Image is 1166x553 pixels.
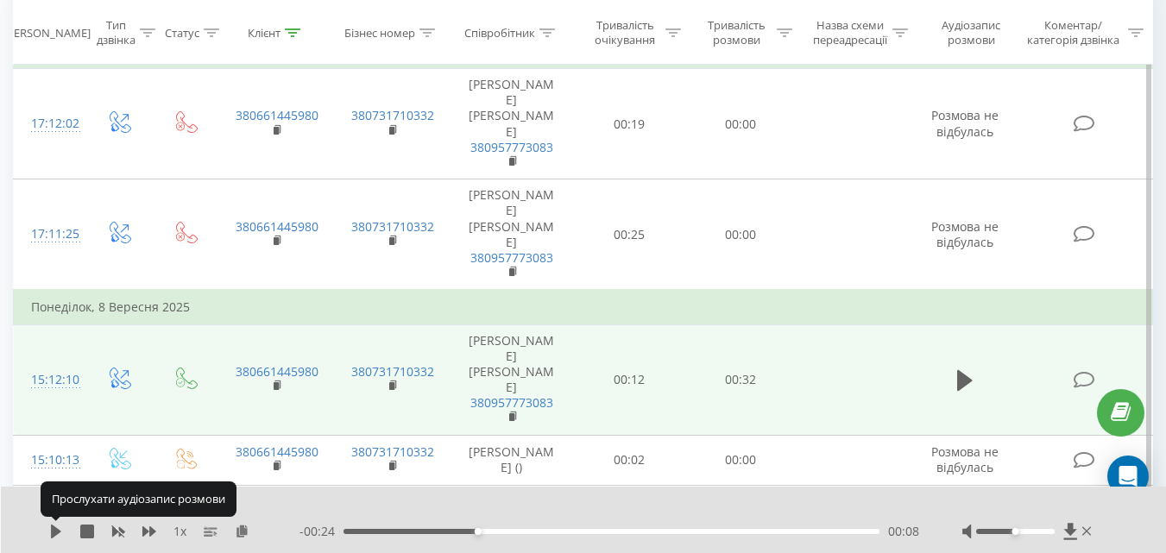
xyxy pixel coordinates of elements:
a: 380957773083 [470,249,553,266]
td: [PERSON_NAME] () [450,435,574,485]
span: - 00:24 [299,523,343,540]
span: Розмова не відбулась [931,218,999,250]
span: Розмова не відбулась [931,107,999,139]
div: Бізнес номер [344,25,415,40]
div: Співробітник [464,25,535,40]
div: 15:12:10 [31,363,67,397]
div: Коментар/категорія дзвінка [1023,18,1124,47]
div: [PERSON_NAME] [3,25,91,40]
a: 380731710332 [351,363,434,380]
div: Accessibility label [475,528,482,535]
div: Тривалість очікування [589,18,661,47]
a: 380731710332 [351,218,434,235]
div: 17:11:25 [31,217,67,251]
td: Понеділок, 8 Вересня 2025 [14,290,1153,324]
td: 00:25 [574,179,685,291]
span: Розмова не відбулась [931,443,999,475]
td: 00:00 [685,179,797,291]
td: 00:19 [574,69,685,179]
td: 00:32 [685,324,797,435]
div: Назва схеми переадресації [812,18,888,47]
a: 380957773083 [470,139,553,155]
td: 00:12 [574,324,685,435]
td: 00:02 [574,435,685,485]
div: 17:12:02 [31,107,67,141]
a: 380957773083 [470,394,553,411]
td: [PERSON_NAME] [PERSON_NAME] [450,324,574,435]
span: 1 x [173,523,186,540]
td: [PERSON_NAME] [PERSON_NAME] [450,179,574,291]
div: 15:10:13 [31,443,67,477]
a: 380661445980 [236,443,318,460]
a: 380661445980 [236,107,318,123]
td: [PERSON_NAME] [PERSON_NAME] [450,69,574,179]
div: Статус [165,25,199,40]
td: 00:00 [685,69,797,179]
div: Open Intercom Messenger [1107,456,1149,497]
a: 380731710332 [351,443,434,460]
div: Тип дзвінка [97,18,136,47]
div: Прослухати аудіозапис розмови [41,481,236,516]
span: 00:08 [888,523,919,540]
a: 380661445980 [236,363,318,380]
td: 00:00 [685,435,797,485]
a: 380731710332 [351,107,434,123]
div: Тривалість розмови [701,18,772,47]
div: Accessibility label [1012,528,1018,535]
a: 380661445980 [236,218,318,235]
div: Клієнт [248,25,280,40]
div: Аудіозапис розмови [928,18,1015,47]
